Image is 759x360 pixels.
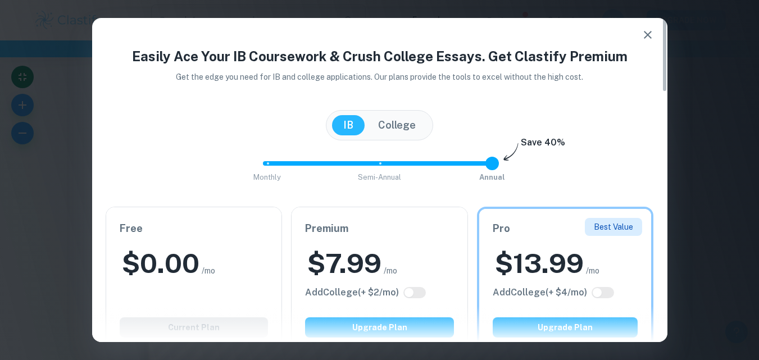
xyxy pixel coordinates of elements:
[493,221,638,236] h6: Pro
[479,173,505,181] span: Annual
[594,221,633,233] p: Best Value
[521,136,565,155] h6: Save 40%
[332,115,365,135] button: IB
[586,265,599,277] span: /mo
[106,46,654,66] h4: Easily Ace Your IB Coursework & Crush College Essays. Get Clastify Premium
[305,286,399,299] h6: Click to see all the additional College features.
[120,221,269,236] h6: Free
[253,173,281,181] span: Monthly
[367,115,427,135] button: College
[384,265,397,277] span: /mo
[305,221,454,236] h6: Premium
[358,173,401,181] span: Semi-Annual
[122,245,199,281] h2: $ 0.00
[160,71,599,83] p: Get the edge you need for IB and college applications. Our plans provide the tools to excel witho...
[495,245,584,281] h2: $ 13.99
[503,143,519,162] img: subscription-arrow.svg
[307,245,381,281] h2: $ 7.99
[493,286,587,299] h6: Click to see all the additional College features.
[202,265,215,277] span: /mo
